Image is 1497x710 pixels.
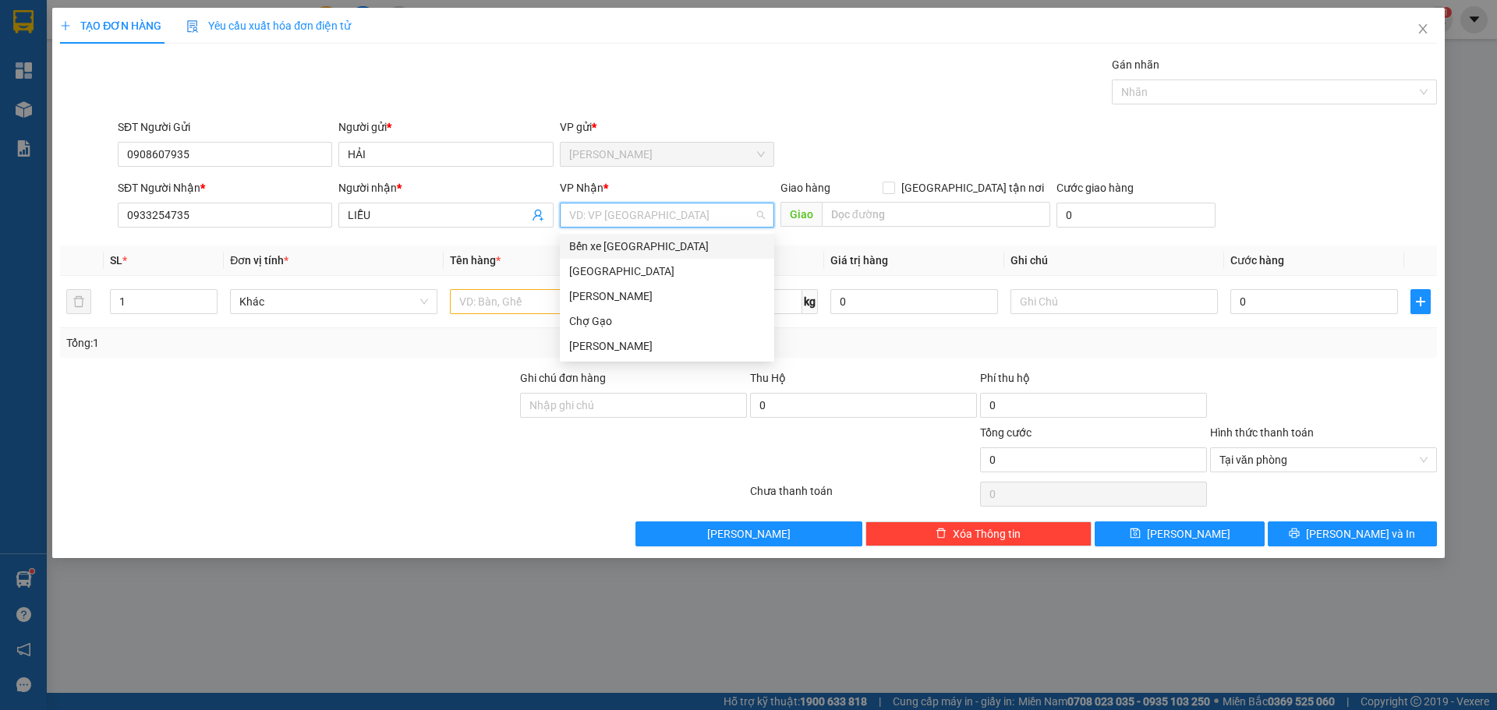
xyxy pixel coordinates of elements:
[9,111,347,153] div: [PERSON_NAME]
[1130,528,1141,540] span: save
[1230,254,1284,267] span: Cước hàng
[450,254,501,267] span: Tên hàng
[1219,448,1428,472] span: Tại văn phòng
[230,254,288,267] span: Đơn vị tính
[980,369,1207,393] div: Phí thu hộ
[569,263,765,280] div: [GEOGRAPHIC_DATA]
[450,289,657,314] input: VD: Bàn, Ghế
[1289,528,1300,540] span: printer
[569,313,765,330] div: Chợ Gạo
[569,288,765,305] div: [PERSON_NAME]
[560,259,774,284] div: Sài Gòn
[118,118,332,136] div: SĐT Người Gửi
[830,289,998,314] input: 0
[186,19,351,32] span: Yêu cầu xuất hóa đơn điện tử
[520,372,606,384] label: Ghi chú đơn hàng
[1410,289,1431,314] button: plus
[569,337,765,355] div: [PERSON_NAME]
[1004,245,1224,276] th: Ghi chú
[895,179,1050,196] span: [GEOGRAPHIC_DATA] tận nơi
[936,528,947,540] span: delete
[830,254,888,267] span: Giá trị hàng
[569,143,765,166] span: Cao Tốc
[532,209,544,221] span: user-add
[110,254,122,267] span: SL
[560,284,774,309] div: Cao Tốc
[60,19,161,32] span: TẠO ĐƠN HÀNG
[73,74,284,101] text: CTTLT1310250002
[66,334,578,351] div: Tổng: 1
[980,426,1032,439] span: Tổng cước
[707,525,791,542] span: [PERSON_NAME]
[802,289,818,314] span: kg
[1306,525,1415,542] span: [PERSON_NAME] và In
[338,118,553,136] div: Người gửi
[560,309,774,334] div: Chợ Gạo
[748,482,979,510] div: Chưa thanh toán
[780,182,830,194] span: Giao hàng
[1056,203,1216,228] input: Cước giao hàng
[1056,182,1134,194] label: Cước giao hàng
[953,525,1021,542] span: Xóa Thông tin
[1095,521,1264,546] button: save[PERSON_NAME]
[1147,525,1230,542] span: [PERSON_NAME]
[1010,289,1218,314] input: Ghi Chú
[750,372,786,384] span: Thu Hộ
[1411,295,1430,308] span: plus
[520,393,747,418] input: Ghi chú đơn hàng
[560,334,774,359] div: Nguyễn Văn Nguyễn
[1417,23,1429,35] span: close
[822,202,1050,227] input: Dọc đường
[1401,8,1445,51] button: Close
[560,118,774,136] div: VP gửi
[239,290,428,313] span: Khác
[186,20,199,33] img: icon
[60,20,71,31] span: plus
[1210,426,1314,439] label: Hình thức thanh toán
[780,202,822,227] span: Giao
[1268,521,1437,546] button: printer[PERSON_NAME] và In
[1112,58,1159,71] label: Gán nhãn
[118,179,332,196] div: SĐT Người Nhận
[865,521,1092,546] button: deleteXóa Thông tin
[338,179,553,196] div: Người nhận
[569,238,765,255] div: Bến xe [GEOGRAPHIC_DATA]
[560,234,774,259] div: Bến xe Tiền Giang
[635,521,862,546] button: [PERSON_NAME]
[66,289,91,314] button: delete
[560,182,603,194] span: VP Nhận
